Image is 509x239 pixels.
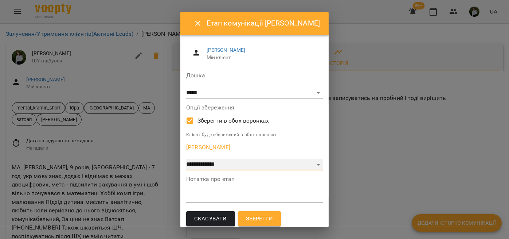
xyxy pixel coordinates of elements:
label: Нотатка про етап [186,176,323,182]
a: [PERSON_NAME] [207,47,246,53]
label: Опції збереження [186,105,323,111]
span: Мій клієнт [207,54,317,61]
button: Скасувати [186,211,235,227]
label: [PERSON_NAME] [186,144,323,150]
h6: Етап комунікації [PERSON_NAME] [207,18,320,29]
span: Скасувати [194,214,227,224]
button: Зберегти [238,211,281,227]
button: Close [189,15,207,32]
label: Дошка [186,73,323,78]
span: Зберегти в обох воронках [197,116,269,125]
span: Зберегти [246,214,273,224]
p: Клієнт буде збережений в обох воронках [186,131,323,139]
